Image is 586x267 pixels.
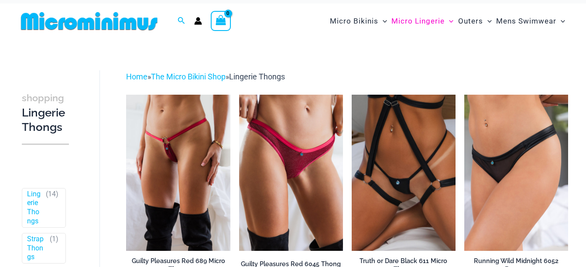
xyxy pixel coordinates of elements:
span: 1 [52,235,56,243]
span: Lingerie Thongs [229,72,285,81]
h3: Lingerie Thongs [22,90,69,135]
img: MM SHOP LOGO FLAT [17,11,161,31]
span: Menu Toggle [483,10,492,32]
span: Outers [458,10,483,32]
a: Micro BikinisMenu ToggleMenu Toggle [328,8,389,34]
img: Truth or Dare Black Micro 02 [352,95,456,250]
a: Search icon link [178,16,185,27]
a: Lingerie Thongs [27,190,42,226]
img: Running Wild Midnight 6052 Bottom 01 [464,95,568,250]
a: Mens SwimwearMenu ToggleMenu Toggle [494,8,567,34]
span: ( ) [50,235,58,262]
img: Guilty Pleasures Red 6045 Thong 01 [239,95,343,250]
img: Guilty Pleasures Red 689 Micro 01 [126,95,230,250]
span: Menu Toggle [556,10,565,32]
span: Menu Toggle [445,10,453,32]
span: Mens Swimwear [496,10,556,32]
span: Menu Toggle [378,10,387,32]
a: OutersMenu ToggleMenu Toggle [456,8,494,34]
nav: Site Navigation [326,7,569,36]
span: » » [126,72,285,81]
a: Account icon link [194,17,202,25]
span: 14 [48,190,56,198]
span: Micro Lingerie [391,10,445,32]
a: Micro LingerieMenu ToggleMenu Toggle [389,8,456,34]
a: View Shopping Cart, empty [211,11,231,31]
a: Guilty Pleasures Red 6045 Thong 01Guilty Pleasures Red 6045 Thong 02Guilty Pleasures Red 6045 Tho... [239,95,343,250]
a: The Micro Bikini Shop [151,72,226,81]
a: Truth or Dare Black Micro 02Truth or Dare Black 1905 Bodysuit 611 Micro 12Truth or Dare Black 190... [352,95,456,250]
a: Guilty Pleasures Red 689 Micro 01Guilty Pleasures Red 689 Micro 02Guilty Pleasures Red 689 Micro 02 [126,95,230,250]
a: Home [126,72,147,81]
a: Running Wild Midnight 6052 Bottom 01Running Wild Midnight 1052 Top 6052 Bottom 05Running Wild Mid... [464,95,568,250]
span: shopping [22,92,64,103]
a: Strap Thongs [27,235,46,262]
span: Micro Bikinis [330,10,378,32]
span: ( ) [46,190,58,226]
